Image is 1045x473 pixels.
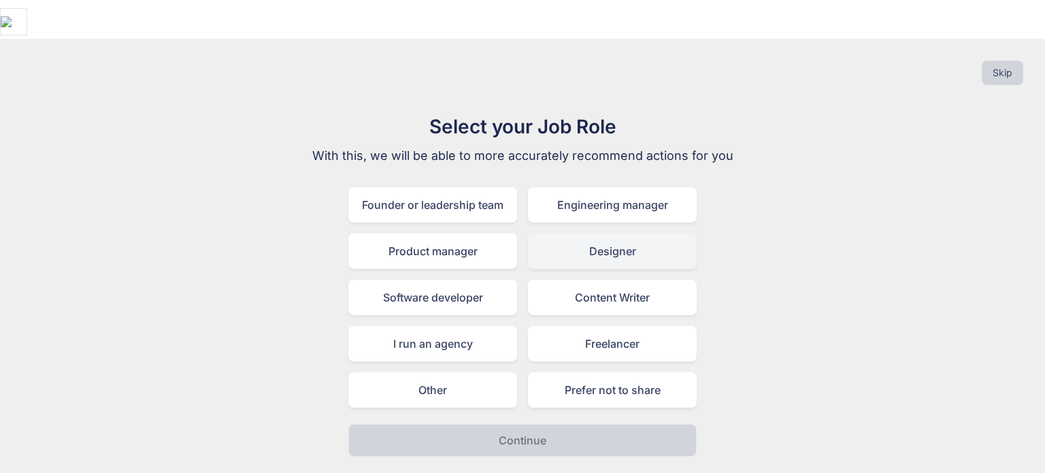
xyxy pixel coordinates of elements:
[348,187,517,223] div: Founder or leadership team
[528,280,697,315] div: Content Writer
[528,187,697,223] div: Engineering manager
[528,326,697,361] div: Freelancer
[294,112,751,141] h1: Select your Job Role
[348,233,517,269] div: Product manager
[528,372,697,408] div: Prefer not to share
[294,146,751,165] p: With this, we will be able to more accurately recommend actions for you
[982,61,1023,85] button: Skip
[348,280,517,315] div: Software developer
[528,233,697,269] div: Designer
[348,424,697,457] button: Continue
[499,432,546,448] p: Continue
[348,326,517,361] div: I run an agency
[348,372,517,408] div: Other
